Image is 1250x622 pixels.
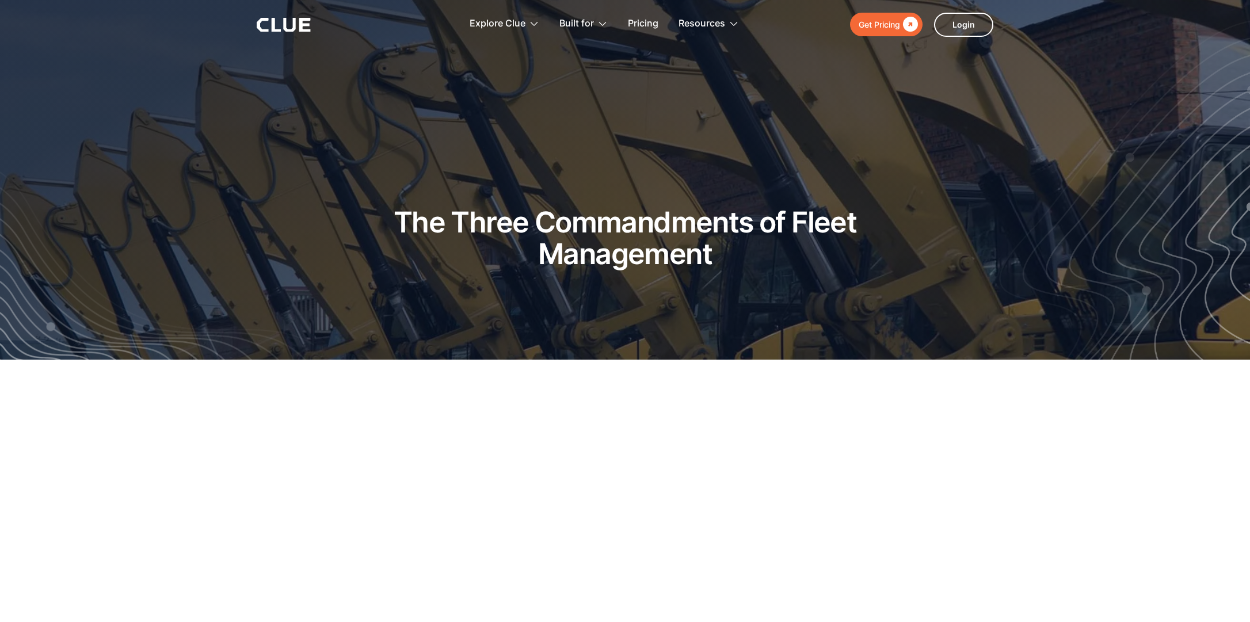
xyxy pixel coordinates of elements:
div:  [900,17,918,32]
div: Resources [679,6,739,42]
a: Get Pricing [850,13,923,36]
div: Explore Clue [470,6,525,42]
div: Get Pricing [859,17,900,32]
h1: The Three Commandments of Fleet Management [366,207,884,270]
iframe: Chat Widget [1192,567,1250,622]
div: Resources [679,6,725,42]
a: Pricing [628,6,658,42]
div: Explore Clue [470,6,539,42]
img: Three commandments of fleet management [996,18,1250,360]
div: Built for [559,6,594,42]
div: Built for [559,6,608,42]
a: Login [934,13,993,37]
